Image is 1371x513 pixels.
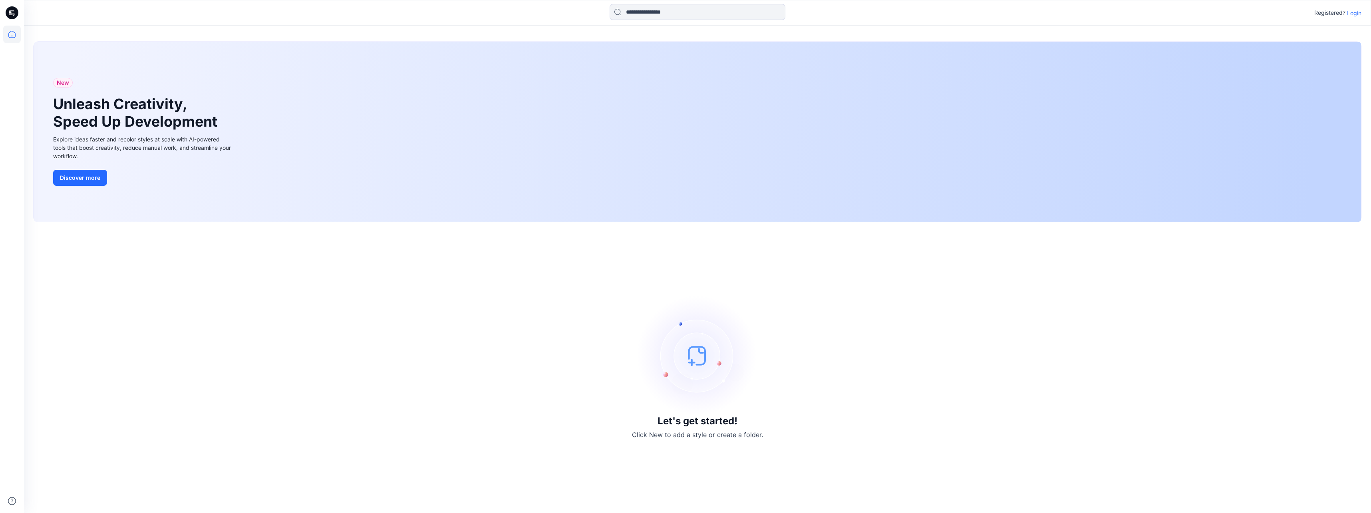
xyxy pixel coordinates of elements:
[57,78,69,87] span: New
[53,170,107,186] button: Discover more
[658,416,737,427] h3: Let's get started!
[632,430,763,439] p: Click New to add a style or create a folder.
[638,296,757,416] img: empty-state-image.svg
[53,95,221,130] h1: Unleash Creativity, Speed Up Development
[53,135,233,160] div: Explore ideas faster and recolor styles at scale with AI-powered tools that boost creativity, red...
[1314,8,1345,18] p: Registered?
[53,170,233,186] a: Discover more
[1347,9,1361,17] p: Login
